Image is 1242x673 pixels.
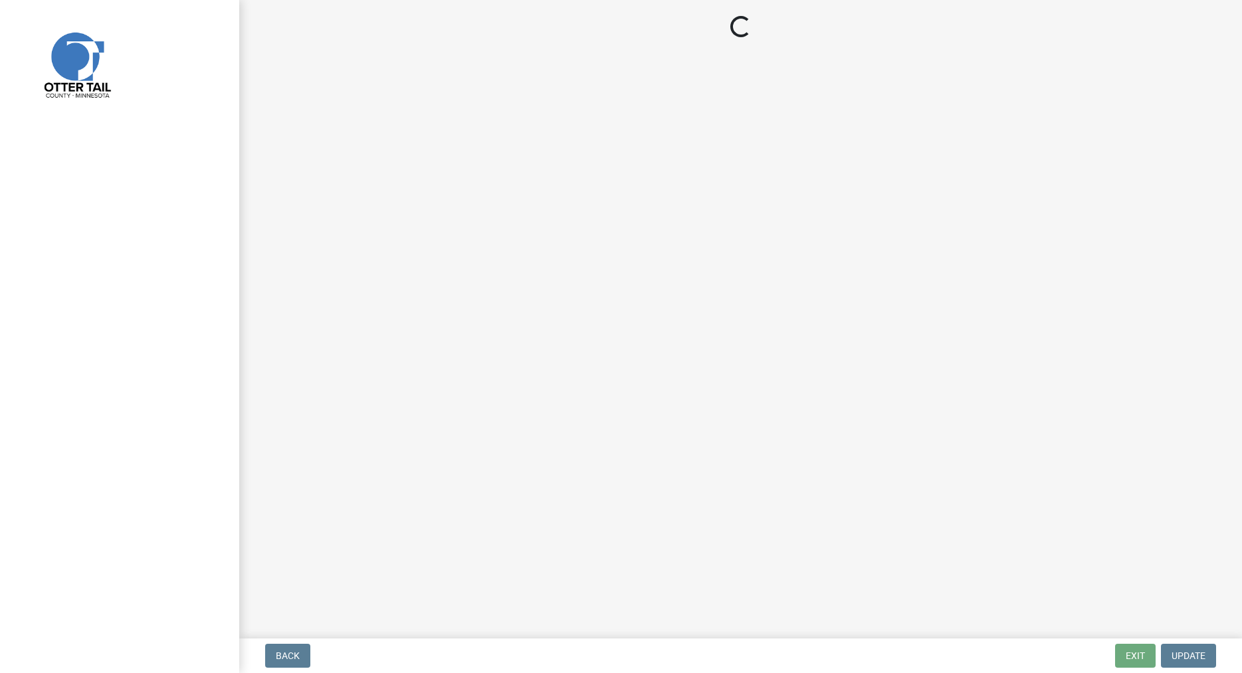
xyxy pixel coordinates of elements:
[276,650,300,661] span: Back
[1172,650,1205,661] span: Update
[1115,644,1156,668] button: Exit
[265,644,310,668] button: Back
[27,14,126,114] img: Otter Tail County, Minnesota
[1161,644,1216,668] button: Update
